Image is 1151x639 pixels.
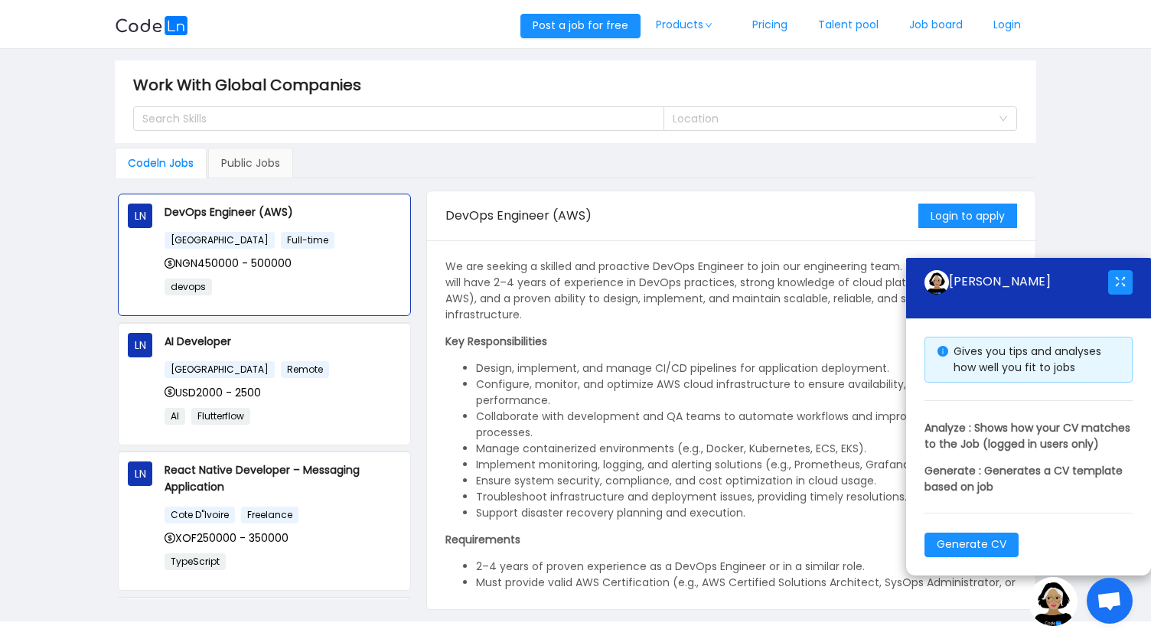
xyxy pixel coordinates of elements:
span: NGN450000 - 500000 [165,256,292,271]
p: AI Developer [165,333,401,350]
a: Post a job for free [520,18,641,33]
strong: Requirements [445,532,520,547]
button: Generate CV [924,533,1019,557]
button: Post a job for free [520,14,641,38]
li: Ensure system security, compliance, and cost optimization in cloud usage. [476,473,1017,489]
i: icon: down [999,114,1008,125]
div: Open chat [1087,578,1133,624]
span: LN [135,333,146,357]
li: Manage containerized environments (e.g., Docker, Kubernetes, ECS, EKS). [476,441,1017,457]
span: LN [135,461,146,486]
li: 2–4 years of proven experience as a DevOps Engineer or in a similar role. [476,559,1017,575]
span: XOF250000 - 350000 [165,530,289,546]
p: Analyze : Shows how your CV matches to the Job (logged in users only) [924,420,1133,452]
span: Full-time [281,232,334,249]
img: logobg.f302741d.svg [115,16,188,35]
span: [GEOGRAPHIC_DATA] [165,232,275,249]
span: Remote [281,361,329,378]
span: [GEOGRAPHIC_DATA] [165,361,275,378]
i: icon: down [704,21,713,29]
p: DevOps Engineer (AWS) [165,204,401,220]
li: Implement monitoring, logging, and alerting solutions (e.g., Prometheus, Grafana, CloudWatch). [476,457,1017,473]
p: React Native Developer – Messaging Application [165,461,401,495]
li: Configure, monitor, and optimize AWS cloud infrastructure to ensure availability, scalability, an... [476,377,1017,409]
div: Search Skills [142,111,641,126]
div: [PERSON_NAME] [924,270,1108,295]
span: Freelance [241,507,298,523]
div: Location [673,111,991,126]
span: USD2000 - 2500 [165,385,261,400]
img: ground.ddcf5dcf.png [924,270,949,295]
span: Cote D"Ivoire [165,507,235,523]
li: Troubleshoot infrastructure and deployment issues, providing timely resolutions. [476,489,1017,505]
div: Codeln Jobs [115,148,207,178]
span: LN [135,204,146,228]
li: Must provide valid AWS Certification (e.g., AWS Certified Solutions Architect, SysOps Administrat... [476,575,1017,607]
span: DevOps Engineer (AWS) [445,207,592,224]
span: Flutterflow [191,408,250,425]
li: Design, implement, and manage CI/CD pipelines for application deployment. [476,360,1017,377]
i: icon: dollar [165,533,175,543]
i: icon: dollar [165,258,175,269]
button: icon: fullscreen [1108,270,1133,295]
button: Login to apply [918,204,1017,228]
i: icon: info-circle [937,346,948,357]
span: TypeScript [165,553,226,570]
strong: Key Responsibilities [445,334,547,349]
p: We are seeking a skilled and proactive DevOps Engineer to join our engineering team. The ideal ca... [445,259,1017,323]
li: Collaborate with development and QA teams to automate workflows and improve release processes. [476,409,1017,441]
li: Support disaster recovery planning and execution. [476,505,1017,521]
div: Public Jobs [208,148,293,178]
span: devops [165,279,212,295]
i: icon: dollar [165,386,175,397]
p: Generate : Generates a CV template based on job [924,463,1133,495]
span: Gives you tips and analyses how well you fit to jobs [954,344,1101,375]
span: AI [165,408,185,425]
img: ground.ddcf5dcf.png [1029,577,1078,626]
span: Work With Global Companies [133,73,370,97]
